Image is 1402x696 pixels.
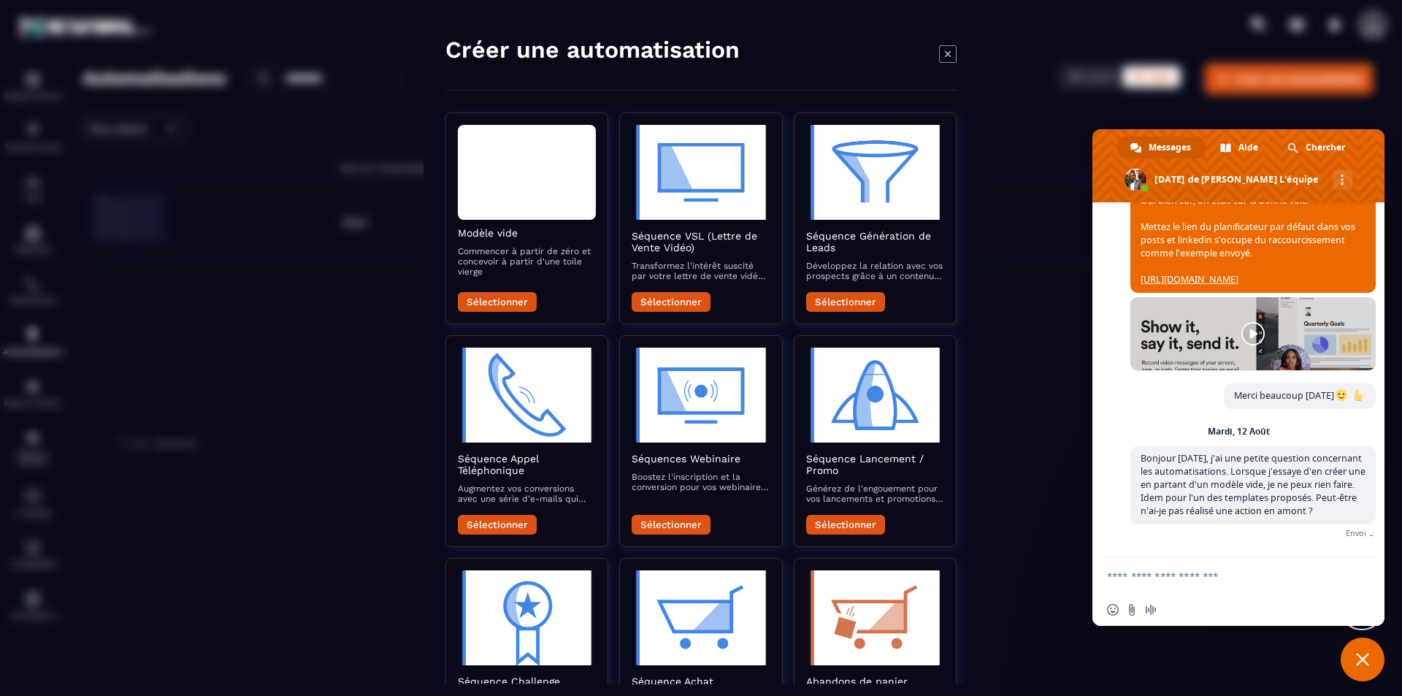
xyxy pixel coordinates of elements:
[806,453,944,476] h2: Séquence Lancement / Promo
[1149,137,1191,158] span: Messages
[1117,137,1206,158] a: Messages
[632,472,770,492] p: Boostez l'inscription et la conversion pour vos webinaires avec des e-mails qui informent, rappel...
[1346,528,1366,538] span: Envoi
[1207,137,1273,158] a: Aide
[458,453,596,476] h2: Séquence Appel Téléphonique
[1341,638,1384,681] a: Fermer le chat
[632,453,770,464] h2: Séquences Webinaire
[458,292,537,312] button: Sélectionner
[806,570,944,665] img: automation-objective-icon
[1107,557,1341,594] textarea: Entrez votre message...
[806,230,944,253] h2: Séquence Génération de Leads
[632,230,770,253] h2: Séquence VSL (Lettre de Vente Vidéo)
[632,261,770,281] p: Transformez l'intérêt suscité par votre lettre de vente vidéo en actions concrètes avec des e-mai...
[458,348,596,443] img: automation-objective-icon
[1234,389,1365,402] span: Merci beaucoup [DATE]
[445,35,740,64] h4: Créer une automatisation
[1141,194,1355,286] span: Oui bien sûr, on était sur la bonne voie. Mettez le lien du planificateur par défaut dans vos pos...
[1208,427,1270,436] div: Mardi, 12 Août
[632,570,770,665] img: automation-objective-icon
[1274,137,1360,158] a: Chercher
[806,483,944,504] p: Générez de l'engouement pour vos lancements et promotions avec une séquence d’e-mails captivante ...
[1107,604,1119,616] span: Insérer un emoji
[458,483,596,504] p: Augmentez vos conversions avec une série d’e-mails qui préparent et suivent vos appels commerciaux
[632,292,710,312] button: Sélectionner
[1306,137,1345,158] span: Chercher
[806,515,885,535] button: Sélectionner
[806,261,944,281] p: Développez la relation avec vos prospects grâce à un contenu attractif qui les accompagne vers la...
[632,676,770,687] h2: Séquence Achat
[632,515,710,535] button: Sélectionner
[806,292,885,312] button: Sélectionner
[1238,137,1258,158] span: Aide
[1145,604,1157,616] span: Message audio
[458,246,596,277] p: Commencer à partir de zéro et concevoir à partir d'une toile vierge
[1141,452,1365,517] span: Bonjour [DATE], j'ai une petite question concernant les automatisations. Lorsque j'essaye d'en cr...
[458,676,596,687] h2: Séquence Challenge
[806,676,944,687] h2: Abandons de panier
[806,348,944,443] img: automation-objective-icon
[632,125,770,220] img: automation-objective-icon
[458,570,596,665] img: automation-objective-icon
[1141,273,1238,286] a: [URL][DOMAIN_NAME]
[632,348,770,443] img: automation-objective-icon
[806,125,944,220] img: automation-objective-icon
[1126,604,1138,616] span: Envoyer un fichier
[458,515,537,535] button: Sélectionner
[458,227,596,239] h2: Modèle vide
